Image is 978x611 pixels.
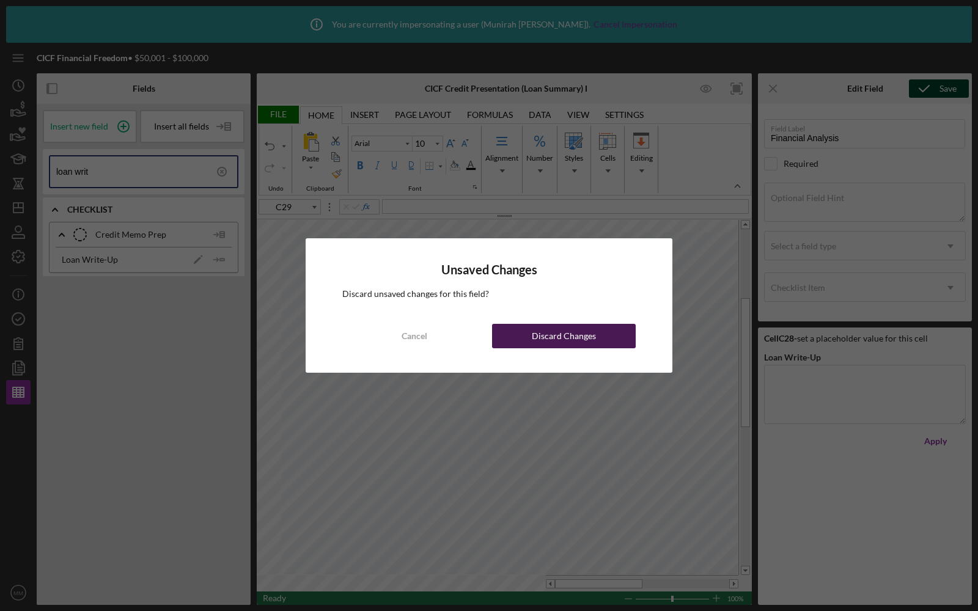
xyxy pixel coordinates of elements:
h4: Unsaved Changes [342,263,636,277]
div: Discard unsaved changes for this field? [342,289,636,299]
button: Discard Changes [492,324,636,348]
div: Discard Changes [532,324,596,348]
button: Cancel [342,324,486,348]
div: Cancel [402,324,427,348]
